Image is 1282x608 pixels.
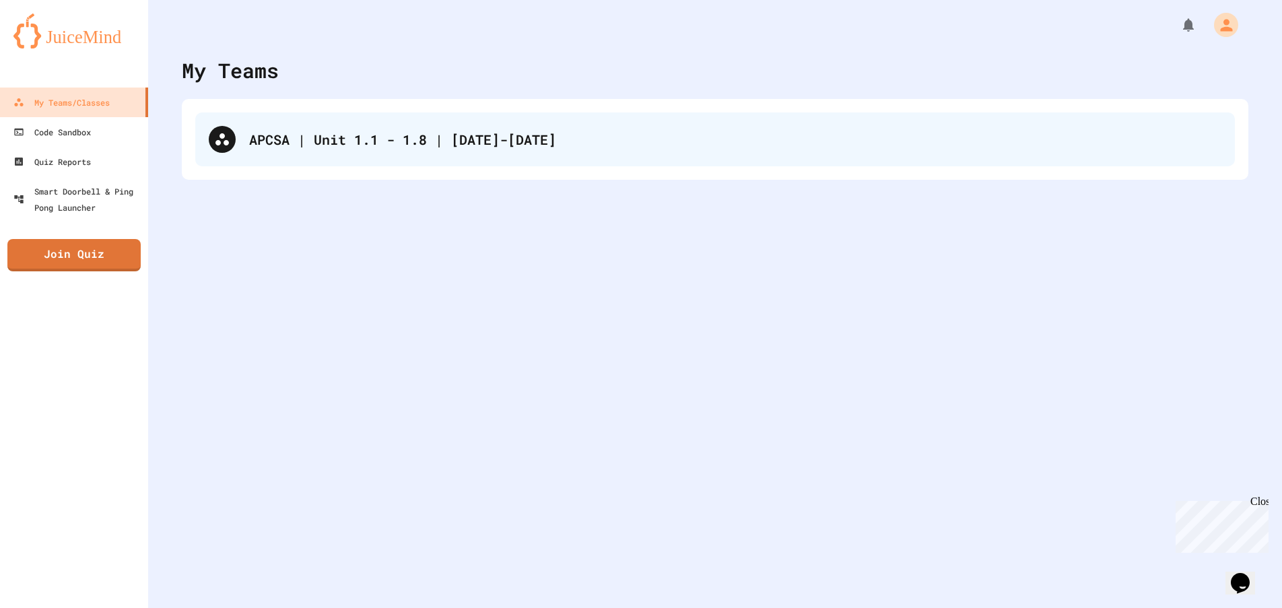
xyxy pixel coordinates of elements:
iframe: chat widget [1225,554,1269,595]
div: My Account [1200,9,1242,40]
div: My Teams/Classes [13,94,110,110]
div: Chat with us now!Close [5,5,93,86]
div: Code Sandbox [13,124,91,140]
div: APCSA | Unit 1.1 - 1.8 | [DATE]-[DATE] [249,129,1221,149]
iframe: chat widget [1170,496,1269,553]
a: Join Quiz [7,239,141,271]
img: logo-orange.svg [13,13,135,48]
div: Quiz Reports [13,154,91,170]
div: Smart Doorbell & Ping Pong Launcher [13,183,143,215]
div: APCSA | Unit 1.1 - 1.8 | [DATE]-[DATE] [195,112,1235,166]
div: My Teams [182,55,279,86]
div: My Notifications [1155,13,1200,36]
